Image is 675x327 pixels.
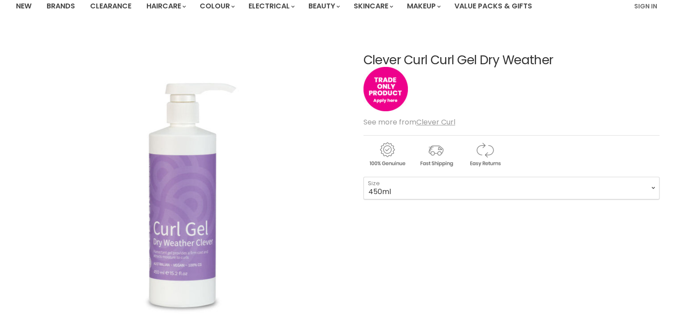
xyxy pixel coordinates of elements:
[412,141,459,168] img: shipping.gif
[416,117,455,127] a: Clever Curl
[461,141,508,168] img: returns.gif
[363,67,408,111] img: tradeonly_small.jpg
[363,117,455,127] span: See more from
[363,54,659,67] h1: Clever Curl Curl Gel Dry Weather
[363,141,411,168] img: genuine.gif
